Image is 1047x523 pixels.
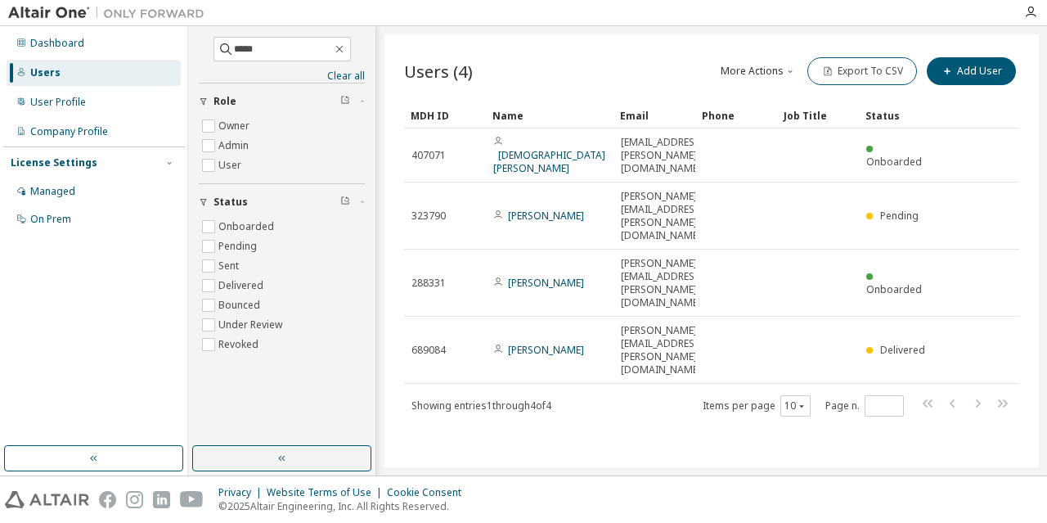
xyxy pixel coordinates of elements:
div: Phone [702,102,771,128]
span: Delivered [880,343,925,357]
span: Pending [880,209,919,223]
div: Job Title [784,102,852,128]
div: On Prem [30,213,71,226]
span: [PERSON_NAME][EMAIL_ADDRESS][PERSON_NAME][DOMAIN_NAME] [621,257,703,309]
img: youtube.svg [180,491,204,508]
img: instagram.svg [126,491,143,508]
span: Onboarded [866,155,922,169]
span: Onboarded [866,282,922,296]
img: linkedin.svg [153,491,170,508]
label: Delivered [218,276,267,295]
button: More Actions [719,57,798,85]
span: Page n. [825,395,904,417]
div: License Settings [11,156,97,169]
a: [DEMOGRAPHIC_DATA][PERSON_NAME] [493,148,605,175]
button: Status [199,184,365,220]
label: Pending [218,237,260,256]
a: [PERSON_NAME] [508,343,584,357]
span: [PERSON_NAME][EMAIL_ADDRESS][PERSON_NAME][DOMAIN_NAME] [621,324,703,376]
label: Owner [218,116,253,136]
label: Admin [218,136,252,156]
span: [PERSON_NAME][EMAIL_ADDRESS][PERSON_NAME][DOMAIN_NAME] [621,190,703,242]
div: Company Profile [30,125,108,138]
div: Cookie Consent [387,486,471,499]
label: Onboarded [218,217,277,237]
button: Add User [927,57,1016,85]
span: 288331 [411,277,446,290]
a: [PERSON_NAME] [508,276,584,290]
div: Dashboard [30,37,84,50]
button: 10 [784,399,807,413]
img: facebook.svg [99,491,116,508]
div: User Profile [30,96,86,109]
label: Revoked [218,335,262,354]
span: 323790 [411,210,446,223]
img: altair_logo.svg [5,491,89,508]
img: Altair One [8,5,213,21]
label: Bounced [218,295,263,315]
div: MDH ID [411,102,479,128]
p: © 2025 Altair Engineering, Inc. All Rights Reserved. [218,499,471,513]
span: Status [213,196,248,209]
span: 407071 [411,149,446,162]
span: Clear filter [340,95,350,108]
span: Items per page [703,395,811,417]
button: Export To CSV [807,57,917,85]
span: Role [213,95,236,108]
div: Website Terms of Use [267,486,387,499]
span: [EMAIL_ADDRESS][PERSON_NAME][DOMAIN_NAME] [621,136,703,175]
div: Email [620,102,689,128]
div: Users [30,66,61,79]
label: User [218,156,245,175]
div: Name [492,102,607,128]
div: Privacy [218,486,267,499]
a: Clear all [199,70,365,83]
button: Role [199,83,365,119]
label: Sent [218,256,242,276]
span: Users (4) [404,60,473,83]
div: Managed [30,185,75,198]
label: Under Review [218,315,285,335]
div: Status [865,102,934,128]
span: Clear filter [340,196,350,209]
a: [PERSON_NAME] [508,209,584,223]
span: Showing entries 1 through 4 of 4 [411,399,551,413]
span: 689084 [411,344,446,357]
